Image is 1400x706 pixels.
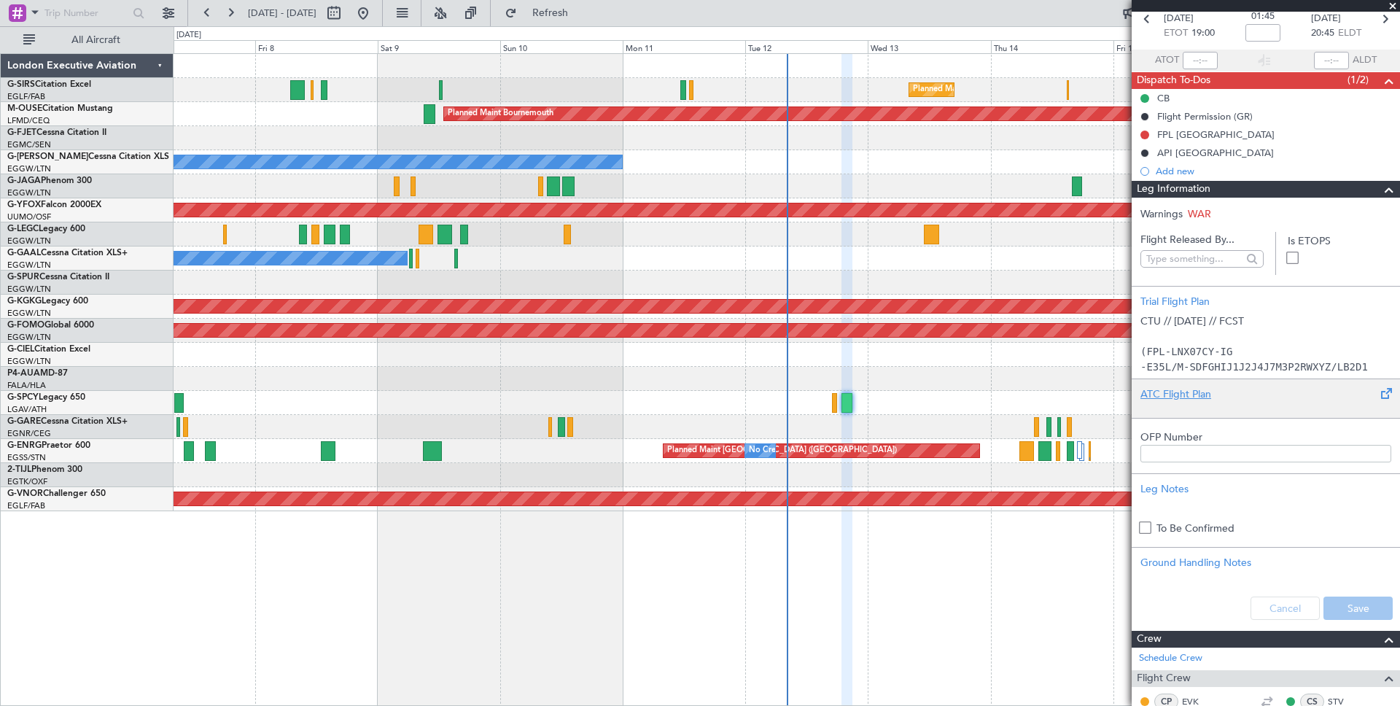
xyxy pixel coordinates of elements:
a: EGSS/STN [7,452,46,463]
span: M-OUSE [7,104,42,113]
span: ATOT [1155,53,1179,68]
span: ALDT [1353,53,1377,68]
div: Trial Flight Plan [1140,294,1391,309]
a: EGGW/LTN [7,260,51,271]
button: All Aircraft [16,28,158,52]
label: To Be Confirmed [1156,521,1234,536]
div: No Crew [749,440,782,462]
a: Schedule Crew [1139,651,1202,666]
a: EGGW/LTN [7,356,51,367]
span: G-VNOR [7,489,43,498]
span: [DATE] [1164,12,1194,26]
span: G-SPCY [7,393,39,402]
a: G-GARECessna Citation XLS+ [7,417,128,426]
span: G-GARE [7,417,41,426]
a: G-FJETCessna Citation II [7,128,106,137]
label: Is ETOPS [1288,233,1391,249]
a: LGAV/ATH [7,404,47,415]
div: Thu 7 [133,40,255,53]
div: Wed 13 [868,40,990,53]
span: G-[PERSON_NAME] [7,152,88,161]
input: Type something... [1146,248,1242,270]
a: FALA/HLA [7,380,46,391]
div: Sun 10 [500,40,623,53]
a: M-OUSECitation Mustang [7,104,113,113]
div: Leg Notes [1140,481,1391,497]
div: Sat 9 [378,40,500,53]
a: 2-TIJLPhenom 300 [7,465,82,474]
div: ATC Flight Plan [1140,387,1391,402]
a: G-[PERSON_NAME]Cessna Citation XLS [7,152,169,161]
a: G-ENRGPraetor 600 [7,441,90,450]
div: Planned Maint [GEOGRAPHIC_DATA] ([GEOGRAPHIC_DATA]) [913,79,1143,101]
span: G-YFOX [7,201,41,209]
span: G-SIRS [7,80,35,89]
span: G-ENRG [7,441,42,450]
span: Refresh [520,8,581,18]
p: CTU // [DATE] // FCST [1140,314,1391,329]
span: G-FJET [7,128,36,137]
span: G-CIEL [7,345,34,354]
div: [DATE] [176,29,201,42]
a: UUMO/OSF [7,212,51,222]
a: EGGW/LTN [7,163,51,174]
span: 2-TIJL [7,465,31,474]
a: G-VNORChallenger 650 [7,489,106,498]
span: Flight Released By... [1140,232,1264,247]
div: API [GEOGRAPHIC_DATA] [1157,147,1274,159]
span: WAR [1188,207,1211,221]
div: CB [1157,92,1170,104]
a: G-KGKGLegacy 600 [7,297,88,306]
span: [DATE] - [DATE] [248,7,316,20]
a: EGLF/FAB [7,91,45,102]
span: 01:45 [1251,9,1275,24]
span: 20:45 [1311,26,1334,41]
span: Flight Crew [1137,670,1191,687]
a: P4-AUAMD-87 [7,369,68,378]
input: --:-- [1183,52,1218,69]
span: G-FOMO [7,321,44,330]
a: EGTK/OXF [7,476,47,487]
div: Flight Permission (GR) [1157,110,1253,123]
div: Add new [1156,165,1393,177]
a: G-LEGCLegacy 600 [7,225,85,233]
a: EGGW/LTN [7,332,51,343]
div: Thu 14 [991,40,1113,53]
a: EGMC/SEN [7,139,51,150]
button: Refresh [498,1,586,25]
input: Trip Number [44,2,128,24]
a: G-FOMOGlobal 6000 [7,321,94,330]
div: Tue 12 [745,40,868,53]
div: Ground Handling Notes [1140,555,1391,570]
span: ELDT [1338,26,1361,41]
a: LFMD/CEQ [7,115,50,126]
span: G-LEGC [7,225,39,233]
span: Dispatch To-Dos [1137,72,1210,89]
a: EGGW/LTN [7,236,51,247]
a: EGLF/FAB [7,500,45,511]
div: Mon 11 [623,40,745,53]
span: All Aircraft [38,35,154,45]
span: G-JAGA [7,176,41,185]
div: Fri 15 [1113,40,1236,53]
label: OFP Number [1140,430,1391,445]
a: G-SPURCessna Citation II [7,273,109,282]
a: G-YFOXFalcon 2000EX [7,201,101,209]
a: G-SIRSCitation Excel [7,80,91,89]
span: Leg Information [1137,181,1210,198]
div: Planned Maint Bournemouth [448,103,553,125]
span: G-KGKG [7,297,42,306]
span: P4-AUA [7,369,40,378]
a: EGGW/LTN [7,284,51,295]
span: (1/2) [1347,72,1369,88]
div: Warnings [1132,206,1400,222]
a: EGNR/CEG [7,428,51,439]
span: Crew [1137,631,1162,648]
a: G-SPCYLegacy 650 [7,393,85,402]
span: ETOT [1164,26,1188,41]
span: G-SPUR [7,273,39,282]
a: G-JAGAPhenom 300 [7,176,92,185]
span: G-GAAL [7,249,41,257]
a: G-GAALCessna Citation XLS+ [7,249,128,257]
span: [DATE] [1311,12,1341,26]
